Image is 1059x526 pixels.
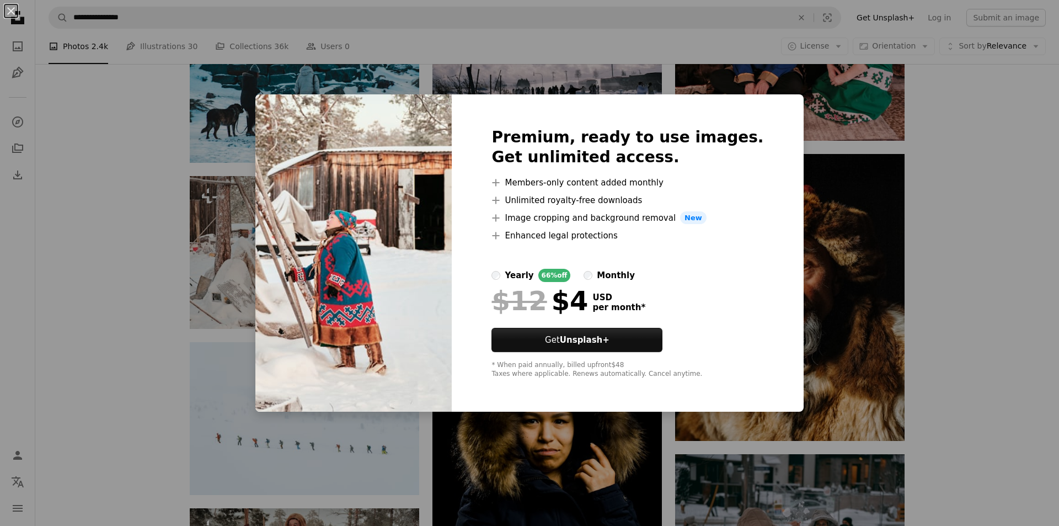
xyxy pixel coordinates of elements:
div: $4 [491,286,588,315]
span: New [680,211,707,225]
h2: Premium, ready to use images. Get unlimited access. [491,127,763,167]
div: 66% off [538,269,571,282]
span: USD [592,293,645,302]
span: per month * [592,302,645,312]
li: Enhanced legal protections [491,229,763,242]
li: Members-only content added monthly [491,176,763,189]
input: yearly66%off [491,271,500,280]
button: GetUnsplash+ [491,328,662,352]
div: monthly [597,269,635,282]
li: Unlimited royalty-free downloads [491,194,763,207]
input: monthly [584,271,592,280]
span: $12 [491,286,547,315]
div: * When paid annually, billed upfront $48 Taxes where applicable. Renews automatically. Cancel any... [491,361,763,379]
div: yearly [505,269,533,282]
li: Image cropping and background removal [491,211,763,225]
img: premium_photo-1734713071751-8912b22909b8 [255,94,452,412]
strong: Unsplash+ [560,335,609,345]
